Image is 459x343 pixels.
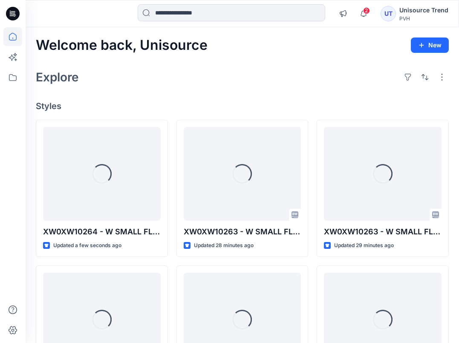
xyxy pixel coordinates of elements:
p: XW0XW10263 - W SMALL FLAG FAVE TEE_proto [184,226,301,238]
h2: Welcome back, Unisource [36,37,208,53]
p: Updated 28 minutes ago [194,241,254,250]
div: PVH [399,15,448,22]
div: UT [381,6,396,21]
p: XW0XW10263 - W SMALL FLAG FAVE TEE_proto [324,226,442,238]
p: XW0XW10264 - W SMALL FLAG STRIPE FAVE TEE_proto [43,226,161,238]
p: Updated 29 minutes ago [334,241,394,250]
div: Unisource Trend [399,5,448,15]
span: 2 [363,7,370,14]
h2: Explore [36,70,79,84]
p: Updated a few seconds ago [53,241,121,250]
button: New [411,37,449,53]
h4: Styles [36,101,449,111]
